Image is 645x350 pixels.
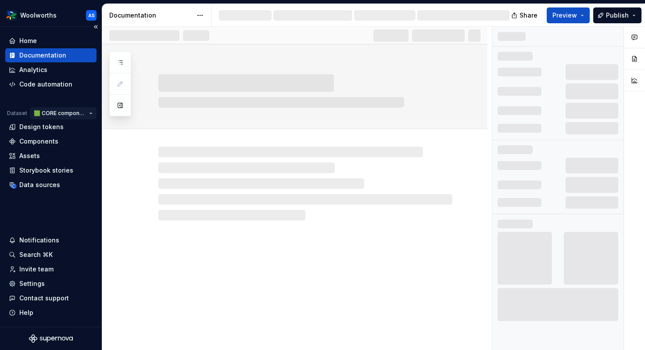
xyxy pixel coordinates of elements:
div: Search ⌘K [19,250,53,259]
div: Home [19,36,37,45]
div: Storybook stories [19,166,73,175]
div: Design tokens [19,123,64,131]
div: Documentation [109,11,192,20]
span: Preview [552,11,577,20]
div: Contact support [19,294,69,303]
a: Invite team [5,262,97,276]
div: Data sources [19,180,60,189]
button: Collapse sidebar [90,21,102,33]
a: Assets [5,149,97,163]
div: Dataset [7,110,27,117]
button: Share [507,7,543,23]
svg: Supernova Logo [29,334,73,343]
a: Settings [5,277,97,291]
div: Analytics [19,65,47,74]
a: Documentation [5,48,97,62]
div: Assets [19,152,40,160]
div: Components [19,137,58,146]
span: 🟩 CORE components [34,110,86,117]
a: Code automation [5,77,97,91]
a: Data sources [5,178,97,192]
button: 🟩 CORE components [30,107,97,119]
div: AS [88,12,95,19]
button: Publish [593,7,641,23]
div: Settings [19,279,45,288]
a: Analytics [5,63,97,77]
a: Storybook stories [5,163,97,177]
div: Woolworths [20,11,57,20]
button: Notifications [5,233,97,247]
img: 551ca721-6c59-42a7-accd-e26345b0b9d6.png [6,10,17,21]
span: Publish [606,11,629,20]
a: Components [5,134,97,148]
span: Share [520,11,537,20]
a: Design tokens [5,120,97,134]
button: Contact support [5,291,97,305]
div: Notifications [19,236,59,245]
button: Help [5,306,97,320]
div: Code automation [19,80,72,89]
div: Help [19,308,33,317]
div: Invite team [19,265,54,274]
button: WoolworthsAS [2,6,100,25]
button: Preview [547,7,590,23]
div: Documentation [19,51,66,60]
a: Home [5,34,97,48]
button: Search ⌘K [5,248,97,262]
